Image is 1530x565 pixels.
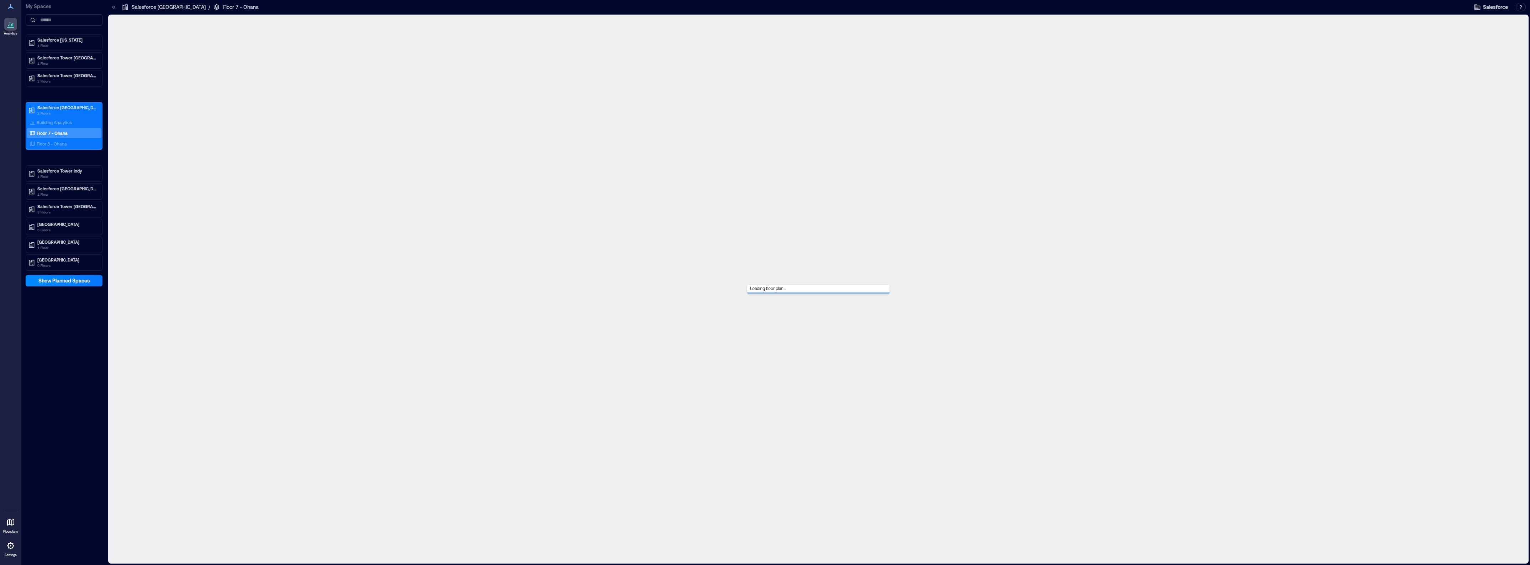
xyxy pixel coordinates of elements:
a: Analytics [2,16,20,38]
p: Salesforce [GEOGRAPHIC_DATA] [37,105,97,110]
p: Salesforce [GEOGRAPHIC_DATA] [132,4,206,11]
p: Salesforce Tower Indy [37,168,97,174]
p: 1 Floor [37,43,97,48]
a: Floorplans [1,514,20,536]
p: 5 Floors [37,227,97,233]
p: [GEOGRAPHIC_DATA] [37,239,97,245]
p: 1 Floor [37,245,97,250]
p: [GEOGRAPHIC_DATA] [37,257,97,263]
button: Show Planned Spaces [26,275,102,286]
a: Settings [2,537,19,559]
p: Settings [5,553,17,557]
p: Salesforce Tower [GEOGRAPHIC_DATA] [37,55,97,60]
p: Floorplans [3,529,18,534]
p: 1 Floor [37,174,97,179]
span: Salesforce [1483,4,1508,11]
button: Salesforce [1472,1,1510,13]
p: Floor 7 - Ohana [37,130,68,136]
p: / [209,4,210,11]
p: 2 Floors [37,110,97,116]
p: 1 Floor [37,60,97,66]
p: Floor 8 - Ohana [37,141,67,147]
p: [GEOGRAPHIC_DATA] [37,221,97,227]
span: Show Planned Spaces [38,277,90,284]
span: Loading floor plan... [747,283,788,294]
p: Salesforce [GEOGRAPHIC_DATA] [37,186,97,191]
p: My Spaces [26,3,102,10]
p: Building Analytics [37,120,72,125]
p: 3 Floors [37,209,97,215]
p: 2 Floors [37,78,97,84]
p: 0 Floors [37,263,97,268]
p: Analytics [4,31,17,36]
p: Salesforce Tower [GEOGRAPHIC_DATA] [37,73,97,78]
p: Salesforce [US_STATE] [37,37,97,43]
p: 1 Floor [37,191,97,197]
p: Floor 7 - Ohana [223,4,259,11]
p: Salesforce Tower [GEOGRAPHIC_DATA] [37,204,97,209]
